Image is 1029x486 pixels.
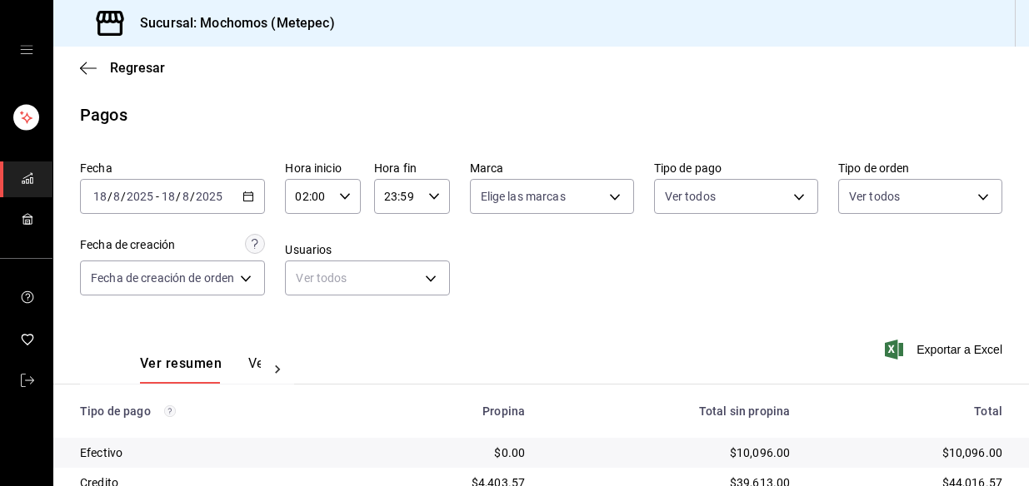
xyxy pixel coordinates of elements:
label: Marca [470,162,634,174]
span: Elige las marcas [481,188,566,205]
div: $10,096.00 [552,444,790,461]
label: Tipo de pago [654,162,818,174]
input: -- [112,190,121,203]
span: Regresar [110,60,165,76]
span: - [156,190,159,203]
label: Usuarios [285,244,449,255]
span: Ver todos [665,188,716,205]
button: open drawer [20,43,33,57]
div: Tipo de pago [80,404,345,418]
svg: Los pagos realizados con Pay y otras terminales son montos brutos. [164,405,176,417]
span: / [121,190,126,203]
div: Fecha de creación [80,236,175,254]
button: Regresar [80,60,165,76]
div: Efectivo [80,444,345,461]
button: Ver resumen [140,355,222,384]
label: Hora fin [374,162,450,174]
label: Hora inicio [285,162,361,174]
input: ---- [195,190,223,203]
span: Ver todos [849,188,900,205]
span: / [190,190,195,203]
div: Pagos [80,102,127,127]
div: Propina [372,404,525,418]
h3: Sucursal: Mochomos (Metepec) [127,13,335,33]
span: / [107,190,112,203]
input: -- [92,190,107,203]
div: Total sin propina [552,404,790,418]
button: Ver pagos [248,355,311,384]
div: navigation tabs [140,355,261,384]
span: Fecha de creación de orden [91,270,234,286]
input: -- [161,190,176,203]
span: / [176,190,181,203]
button: Exportar a Excel [888,340,1002,360]
div: $0.00 [372,444,525,461]
div: $10,096.00 [817,444,1002,461]
label: Tipo de orden [838,162,1002,174]
div: Ver todos [285,260,449,295]
div: Total [817,404,1002,418]
label: Fecha [80,162,265,174]
input: -- [182,190,190,203]
input: ---- [126,190,154,203]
